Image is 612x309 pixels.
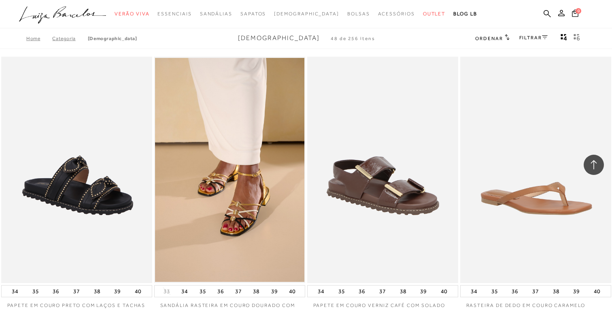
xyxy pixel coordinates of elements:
[132,286,144,297] button: 40
[88,36,137,41] a: [DEMOGRAPHIC_DATA]
[558,33,569,44] button: Mostrar 4 produtos por linha
[571,286,582,297] button: 39
[378,6,415,21] a: categoryNavScreenReaderText
[240,11,266,17] span: Sapatos
[155,58,304,282] img: SANDÁLIA RASTEIRA EM COURO DOURADO COM TIRAS MULTICOR
[1,297,152,309] a: PAPETE EM COURO PRETO COM LAÇOS E TACHAS
[315,286,327,297] button: 34
[377,286,388,297] button: 37
[453,6,477,21] a: BLOG LB
[475,36,503,41] span: Ordenar
[112,286,123,297] button: 39
[240,6,266,21] a: categoryNavScreenReaderText
[468,286,480,297] button: 34
[274,6,339,21] a: noSubCategoriesText
[161,288,172,295] button: 33
[9,286,21,297] button: 34
[155,58,304,282] a: SANDÁLIA RASTEIRA EM COURO DOURADO COM TIRAS MULTICOR SANDÁLIA RASTEIRA EM COURO DOURADO COM TIRA...
[274,11,339,17] span: [DEMOGRAPHIC_DATA]
[238,34,320,42] span: [DEMOGRAPHIC_DATA]
[269,286,280,297] button: 39
[423,11,446,17] span: Outlet
[336,286,347,297] button: 35
[197,286,208,297] button: 35
[30,286,41,297] button: 35
[200,11,232,17] span: Sandálias
[157,11,191,17] span: Essenciais
[576,8,581,14] span: 0
[569,9,581,20] button: 0
[378,11,415,17] span: Acessórios
[233,286,244,297] button: 37
[347,6,370,21] a: categoryNavScreenReaderText
[200,6,232,21] a: categoryNavScreenReaderText
[489,286,500,297] button: 35
[356,286,368,297] button: 36
[571,33,582,44] button: gridText6Desc
[530,286,541,297] button: 37
[453,11,477,17] span: BLOG LB
[179,286,190,297] button: 34
[519,35,548,40] a: FILTRAR
[157,6,191,21] a: categoryNavScreenReaderText
[251,286,262,297] button: 38
[115,11,149,17] span: Verão Viva
[2,58,151,282] img: PAPETE EM COURO PRETO COM LAÇOS E TACHAS
[71,286,82,297] button: 37
[50,286,62,297] button: 36
[591,286,603,297] button: 40
[215,286,226,297] button: 36
[308,58,457,282] a: PAPETE EM COURO VERNIZ CAFÉ COM SOLADO TRATORADO PAPETE EM COURO VERNIZ CAFÉ COM SOLADO TRATORADO
[91,286,103,297] button: 38
[509,286,521,297] button: 36
[423,6,446,21] a: categoryNavScreenReaderText
[438,286,450,297] button: 40
[347,11,370,17] span: Bolsas
[2,58,151,282] a: PAPETE EM COURO PRETO COM LAÇOS E TACHAS PAPETE EM COURO PRETO COM LAÇOS E TACHAS
[550,286,562,297] button: 38
[26,36,52,41] a: Home
[115,6,149,21] a: categoryNavScreenReaderText
[52,36,87,41] a: Categoria
[308,58,457,282] img: PAPETE EM COURO VERNIZ CAFÉ COM SOLADO TRATORADO
[460,297,611,309] a: RASTEIRA DE DEDO EM COURO CARAMELO
[397,286,409,297] button: 38
[461,58,610,282] a: RASTEIRA DE DEDO EM COURO CARAMELO RASTEIRA DE DEDO EM COURO CARAMELO
[331,36,375,41] span: 48 de 256 itens
[287,286,298,297] button: 40
[461,58,610,282] img: RASTEIRA DE DEDO EM COURO CARAMELO
[418,286,429,297] button: 39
